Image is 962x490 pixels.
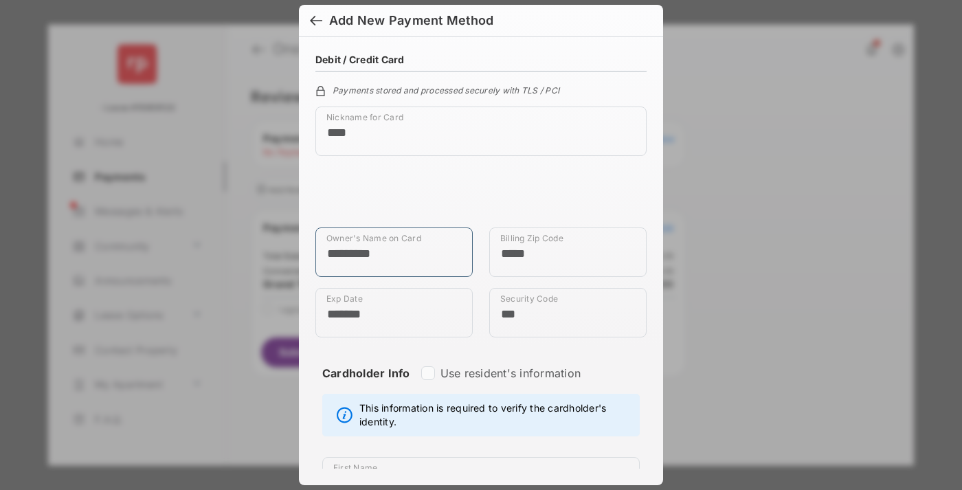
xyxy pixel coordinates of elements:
h4: Debit / Credit Card [315,54,405,65]
label: Use resident's information [440,366,581,380]
iframe: Credit card field [315,167,647,227]
strong: Cardholder Info [322,366,410,405]
span: This information is required to verify the cardholder's identity. [359,401,632,429]
div: Add New Payment Method [329,13,493,28]
div: Payments stored and processed securely with TLS / PCI [315,83,647,96]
